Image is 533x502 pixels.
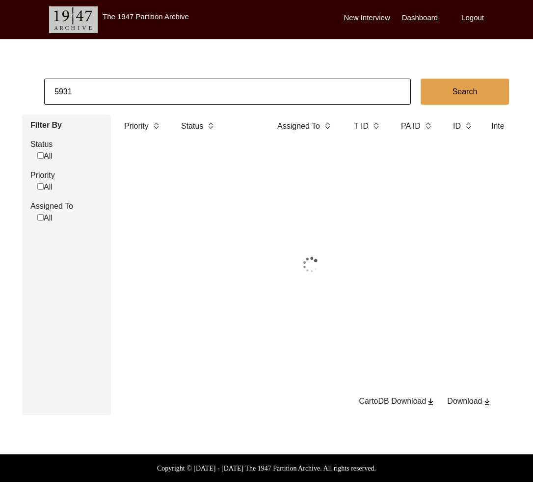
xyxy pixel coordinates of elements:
[273,240,348,289] img: 1*9EBHIOzhE1XfMYoKz1JcsQ.gif
[44,79,411,105] input: Search...
[465,120,472,131] img: sort-button.png
[37,183,44,190] input: All
[124,120,149,132] label: Priority
[354,120,369,132] label: T ID
[207,120,214,131] img: sort-button.png
[447,395,491,407] div: Download
[37,181,53,193] label: All
[324,120,331,131] img: sort-button.png
[30,139,104,150] label: Status
[401,120,421,132] label: PA ID
[103,12,189,21] label: The 1947 Partition Archive
[49,6,98,33] img: header-logo.png
[425,120,431,131] img: sort-button.png
[277,120,320,132] label: Assigned To
[373,120,379,131] img: sort-button.png
[157,463,376,474] label: Copyright © [DATE] - [DATE] The 1947 Partition Archive. All rights reserved.
[402,12,438,24] label: Dashboard
[426,397,435,406] img: download-button.png
[461,12,484,24] label: Logout
[37,212,53,224] label: All
[359,395,435,407] div: CartoDB Download
[30,119,104,131] label: Filter By
[453,120,461,132] label: ID
[421,79,509,105] button: Search
[30,169,104,181] label: Priority
[344,12,390,24] label: New Interview
[30,200,104,212] label: Assigned To
[37,150,53,162] label: All
[37,152,44,159] input: All
[181,120,203,132] label: Status
[37,214,44,221] input: All
[153,120,160,131] img: sort-button.png
[482,397,492,406] img: download-button.png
